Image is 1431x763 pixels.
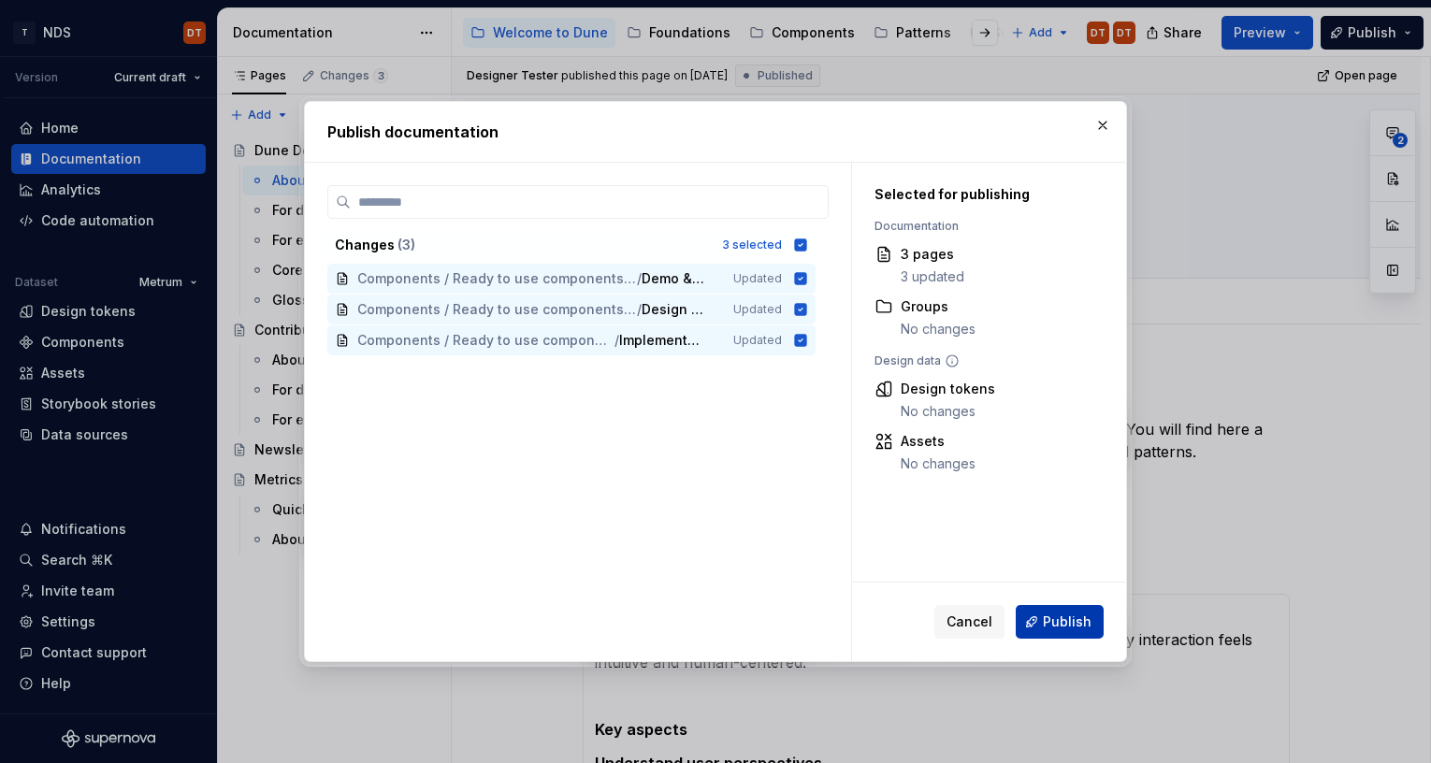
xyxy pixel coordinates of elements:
[901,320,976,338] div: No changes
[357,269,637,288] span: Components / Ready to use components / Core components / Buttons / Button
[901,245,964,264] div: 3 pages
[947,612,992,631] span: Cancel
[874,219,1094,234] div: Documentation
[901,432,976,451] div: Assets
[733,271,782,286] span: Updated
[874,185,1094,204] div: Selected for publishing
[722,238,782,252] div: 3 selected
[934,605,1005,639] button: Cancel
[637,269,642,288] span: /
[642,269,707,288] span: Demo & Style
[901,267,964,286] div: 3 updated
[619,331,707,350] span: Implementation guidelines
[357,300,637,319] span: Components / Ready to use components / Core components / Buttons / Button
[357,331,614,350] span: Components / Ready to use components / Core components / Buttons / Button
[901,297,976,316] div: Groups
[327,121,1104,143] h2: Publish documentation
[901,402,995,421] div: No changes
[901,380,995,398] div: Design tokens
[874,353,1094,368] div: Design data
[335,236,711,254] div: Changes
[1043,612,1091,631] span: Publish
[1016,605,1104,639] button: Publish
[901,454,976,473] div: No changes
[642,300,707,319] span: Design guidelines
[733,302,782,317] span: Updated
[733,333,782,348] span: Updated
[637,300,642,319] span: /
[614,331,619,350] span: /
[397,237,415,252] span: ( 3 )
